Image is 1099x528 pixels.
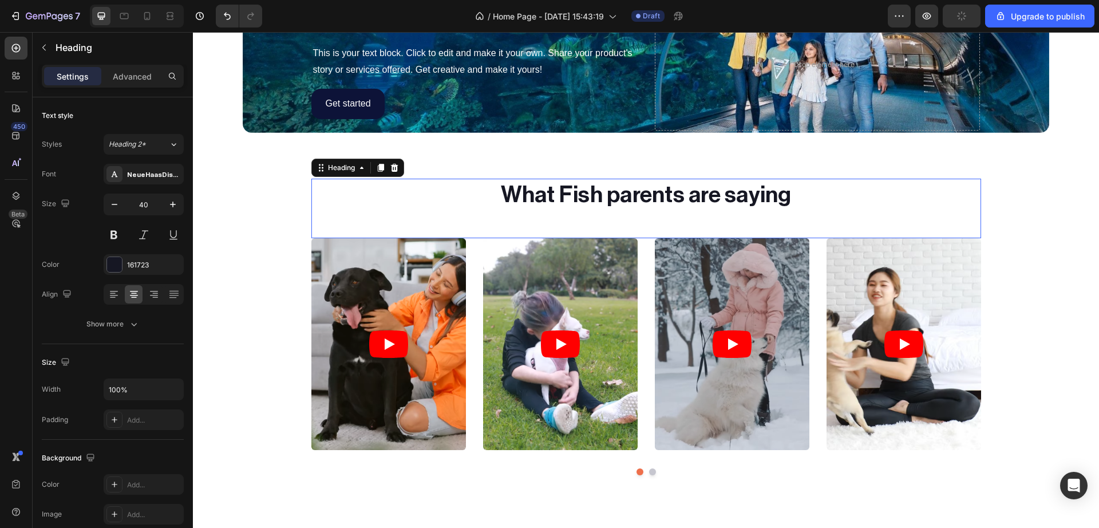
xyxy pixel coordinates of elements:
div: Undo/Redo [216,5,262,27]
div: Add... [127,480,181,490]
span: / [488,10,491,22]
div: Align [42,287,74,302]
div: 450 [11,122,27,131]
div: Background [42,451,97,466]
div: Add... [127,510,181,520]
div: Open Intercom Messenger [1060,472,1088,499]
button: Dot [456,436,463,443]
div: Size [42,196,72,212]
button: 7 [5,5,85,27]
span: Home Page - [DATE] 15:43:19 [493,10,604,22]
button: Show more [42,314,184,334]
div: Image [42,509,62,519]
button: Play [691,298,730,326]
div: Size [42,355,72,371]
div: Beta [9,210,27,219]
span: Heading 2* [109,139,146,149]
div: 161723 [127,260,181,270]
p: Advanced [113,70,152,82]
div: Styles [42,139,62,149]
div: Color [42,479,60,490]
button: Heading 2* [104,134,184,155]
div: Show more [86,318,140,330]
iframe: Design area [193,32,1099,528]
div: NeueHaasDisplayMediu [127,170,181,180]
div: Upgrade to publish [995,10,1085,22]
button: Dot [444,436,450,443]
div: Font [42,169,56,179]
button: Play [520,298,559,326]
div: Add... [127,415,181,425]
div: Text style [42,111,73,121]
div: Color [42,259,60,270]
span: Draft [643,11,660,21]
div: Width [42,384,61,395]
p: Heading [56,41,179,54]
p: 7 [75,9,80,23]
div: Padding [42,415,68,425]
button: Play [348,298,387,326]
input: Auto [104,379,183,400]
button: Upgrade to publish [985,5,1094,27]
p: Settings [57,70,89,82]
